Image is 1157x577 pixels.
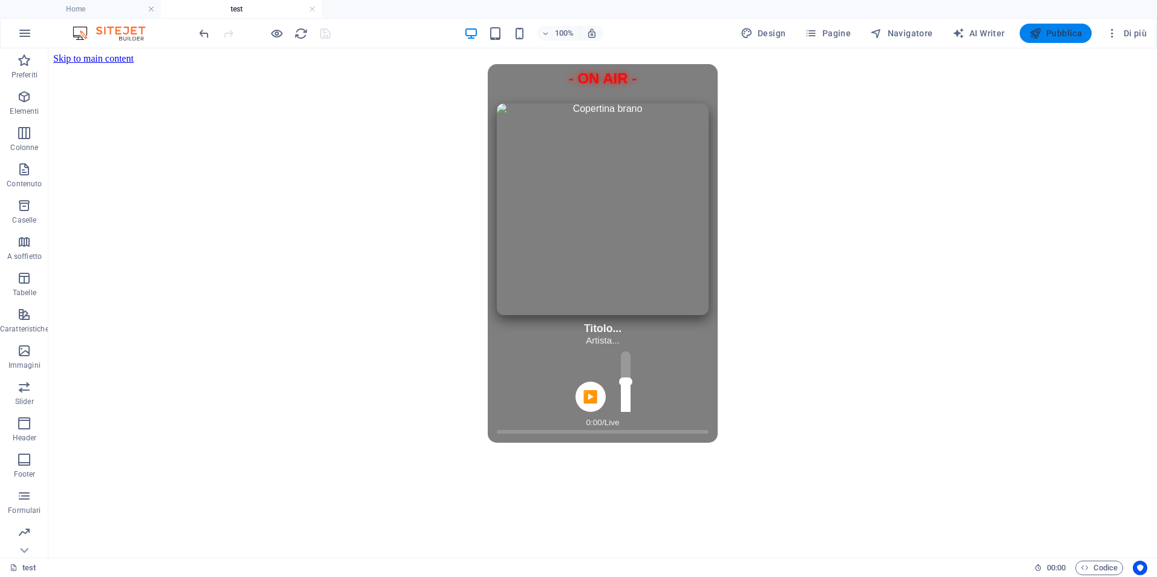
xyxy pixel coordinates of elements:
[537,26,580,41] button: 100%
[1034,561,1066,575] h6: Tempo sessione
[197,26,211,41] button: undo
[10,106,39,116] p: Elementi
[10,561,36,575] a: Fai clic per annullare la selezione. Doppio clic per aprire le pagine
[8,360,41,370] p: Immagini
[13,433,37,443] p: Header
[1047,561,1066,575] span: 00 00
[7,179,42,189] p: Contenuto
[7,252,42,261] p: A soffietto
[1055,563,1057,572] span: :
[8,506,41,515] p: Formulari
[5,5,85,15] a: Skip to main content
[1029,27,1083,39] span: Pubblica
[11,70,38,80] p: Preferiti
[736,24,791,43] div: Design (Ctrl+Alt+Y)
[197,27,211,41] i: Annulla: Cambia HTML (Ctrl+Z)
[586,28,597,39] i: Quando ridimensioni, regola automaticamente il livello di zoom in modo che corrisponda al disposi...
[741,27,786,39] span: Design
[948,24,1010,43] button: AI Writer
[1106,27,1147,39] span: Di più
[13,288,36,298] p: Tabelle
[8,542,41,552] p: Marketing
[555,26,574,41] h6: 100%
[15,397,34,406] p: Slider
[293,26,308,41] button: reload
[10,143,38,152] p: Colonne
[1081,561,1118,575] span: Codice
[865,24,937,43] button: Navigatore
[805,27,851,39] span: Pagine
[870,27,932,39] span: Navigatore
[161,2,322,16] h4: test
[1133,561,1147,575] button: Usercentrics
[14,469,36,479] p: Footer
[1020,24,1092,43] button: Pubblica
[269,26,284,41] button: Clicca qui per lasciare la modalità di anteprima e continuare la modifica
[1101,24,1152,43] button: Di più
[800,24,856,43] button: Pagine
[294,27,308,41] i: Ricarica la pagina
[1075,561,1123,575] button: Codice
[736,24,791,43] button: Design
[70,26,160,41] img: Editor Logo
[952,27,1005,39] span: AI Writer
[12,215,36,225] p: Caselle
